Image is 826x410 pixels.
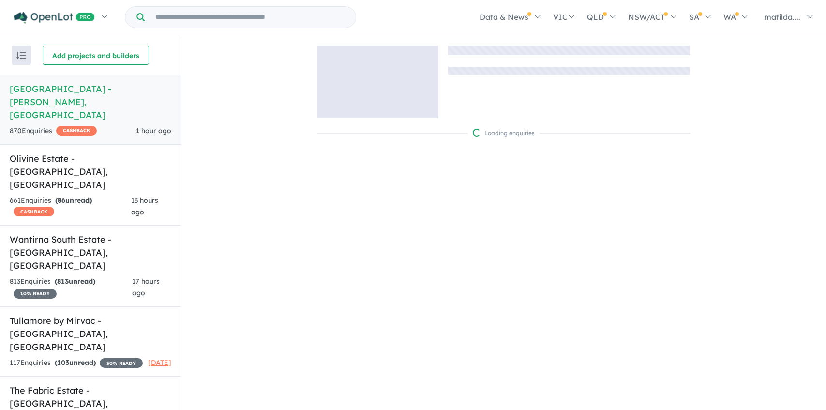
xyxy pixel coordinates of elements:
[147,7,354,28] input: Try estate name, suburb, builder or developer
[148,358,171,367] span: [DATE]
[764,12,800,22] span: matilda....
[10,195,131,218] div: 661 Enquir ies
[56,126,97,136] span: CASHBACK
[100,358,143,368] span: 30 % READY
[10,125,97,137] div: 870 Enquir ies
[57,277,69,286] span: 813
[10,314,171,353] h5: Tullamore by Mirvac - [GEOGRAPHIC_DATA] , [GEOGRAPHIC_DATA]
[14,12,95,24] img: Openlot PRO Logo White
[57,358,69,367] span: 103
[55,358,96,367] strong: ( unread)
[10,152,171,191] h5: Olivine Estate - [GEOGRAPHIC_DATA] , [GEOGRAPHIC_DATA]
[10,357,143,369] div: 117 Enquir ies
[10,233,171,272] h5: Wantirna South Estate - [GEOGRAPHIC_DATA] , [GEOGRAPHIC_DATA]
[43,46,149,65] button: Add projects and builders
[10,82,171,121] h5: [GEOGRAPHIC_DATA] - [PERSON_NAME] , [GEOGRAPHIC_DATA]
[14,207,54,216] span: CASHBACK
[55,277,95,286] strong: ( unread)
[132,277,160,297] span: 17 hours ago
[473,128,535,138] div: Loading enquiries
[131,196,158,216] span: 13 hours ago
[55,196,92,205] strong: ( unread)
[10,276,132,299] div: 813 Enquir ies
[16,52,26,59] img: sort.svg
[14,289,57,299] span: 10 % READY
[136,126,171,135] span: 1 hour ago
[58,196,65,205] span: 86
